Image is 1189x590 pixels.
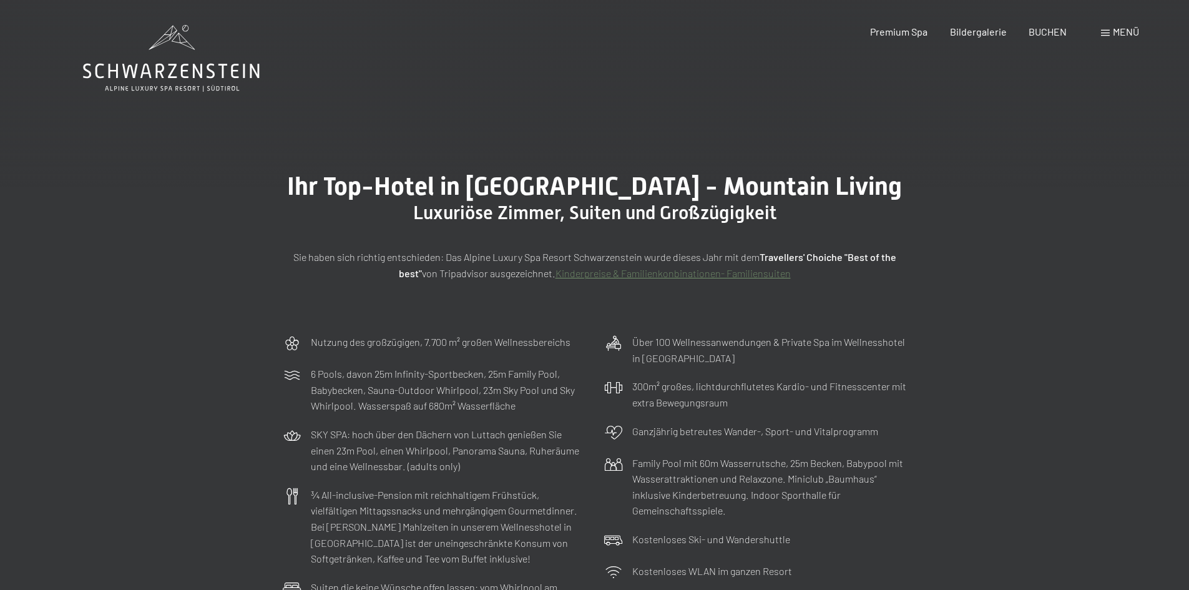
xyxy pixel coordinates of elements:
a: BUCHEN [1029,26,1067,37]
span: Menü [1113,26,1139,37]
p: SKY SPA: hoch über den Dächern von Luttach genießen Sie einen 23m Pool, einen Whirlpool, Panorama... [311,426,585,474]
p: 300m² großes, lichtdurchflutetes Kardio- und Fitnesscenter mit extra Bewegungsraum [632,378,907,410]
p: ¾ All-inclusive-Pension mit reichhaltigem Frühstück, vielfältigen Mittagssnacks und mehrgängigem ... [311,487,585,567]
p: 6 Pools, davon 25m Infinity-Sportbecken, 25m Family Pool, Babybecken, Sauna-Outdoor Whirlpool, 23... [311,366,585,414]
p: Family Pool mit 60m Wasserrutsche, 25m Becken, Babypool mit Wasserattraktionen und Relaxzone. Min... [632,455,907,519]
p: Kostenloses WLAN im ganzen Resort [632,563,792,579]
strong: Travellers' Choiche "Best of the best" [399,251,896,279]
span: Luxuriöse Zimmer, Suiten und Großzügigkeit [413,202,776,224]
p: Über 100 Wellnessanwendungen & Private Spa im Wellnesshotel in [GEOGRAPHIC_DATA] [632,334,907,366]
p: Nutzung des großzügigen, 7.700 m² großen Wellnessbereichs [311,334,570,350]
span: Ihr Top-Hotel in [GEOGRAPHIC_DATA] - Mountain Living [287,172,902,201]
p: Ganzjährig betreutes Wander-, Sport- und Vitalprogramm [632,423,878,440]
p: Sie haben sich richtig entschieden: Das Alpine Luxury Spa Resort Schwarzenstein wurde dieses Jahr... [283,249,907,281]
a: Bildergalerie [950,26,1007,37]
p: Kostenloses Ski- und Wandershuttle [632,531,790,548]
a: Premium Spa [870,26,927,37]
a: Kinderpreise & Familienkonbinationen- Familiensuiten [555,267,791,279]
